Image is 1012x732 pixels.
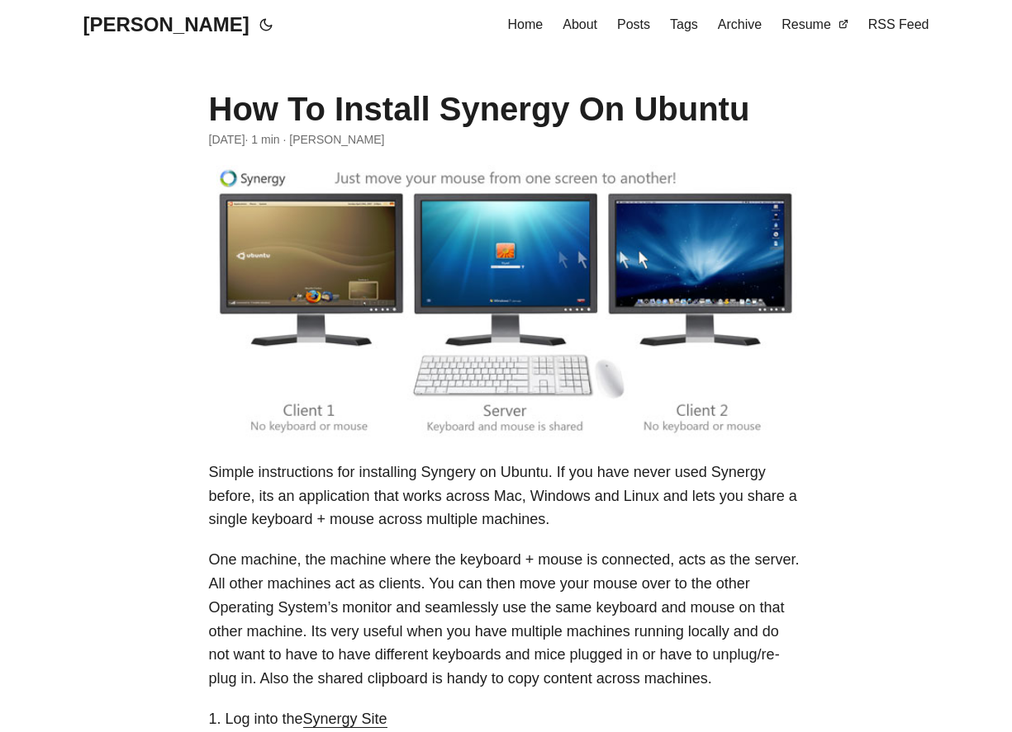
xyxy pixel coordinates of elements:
[782,17,831,31] span: Resume
[209,130,804,149] div: · 1 min · [PERSON_NAME]
[226,707,804,731] li: Log into the
[209,548,804,691] p: One machine, the machine where the keyboard + mouse is connected, acts as the server. All other m...
[868,17,929,31] span: RSS Feed
[670,17,698,31] span: Tags
[209,130,245,149] span: 2020-11-13 00:00:00 +0000 UTC
[617,17,650,31] span: Posts
[209,89,804,129] h1: How To Install Synergy On Ubuntu
[303,711,387,727] a: Synergy Site
[718,17,762,31] span: Archive
[209,460,804,531] p: Simple instructions for installing Syngery on Ubuntu. If you have never used Synergy before, its ...
[563,17,597,31] span: About
[508,17,544,31] span: Home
